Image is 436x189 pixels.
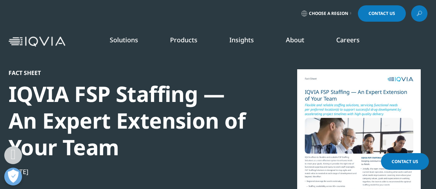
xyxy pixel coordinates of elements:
[170,36,197,44] a: Products
[9,37,65,47] img: IQVIA Healthcare Information Technology and Pharma Clinical Research Company
[68,25,427,58] nav: Primary
[392,158,418,164] span: Contact Us
[229,36,254,44] a: Insights
[110,36,138,44] a: Solutions
[358,5,406,22] a: Contact Us
[9,69,252,76] div: Fact Sheet
[369,11,395,16] span: Contact Us
[381,153,429,170] a: Contact Us
[309,11,348,16] span: Choose a Region
[9,167,252,176] div: [DATE]
[286,36,304,44] a: About
[336,36,360,44] a: Careers
[4,168,22,185] button: Open Preferences
[9,81,252,161] div: IQVIA FSP Staffing — An Expert Extension of Your Team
